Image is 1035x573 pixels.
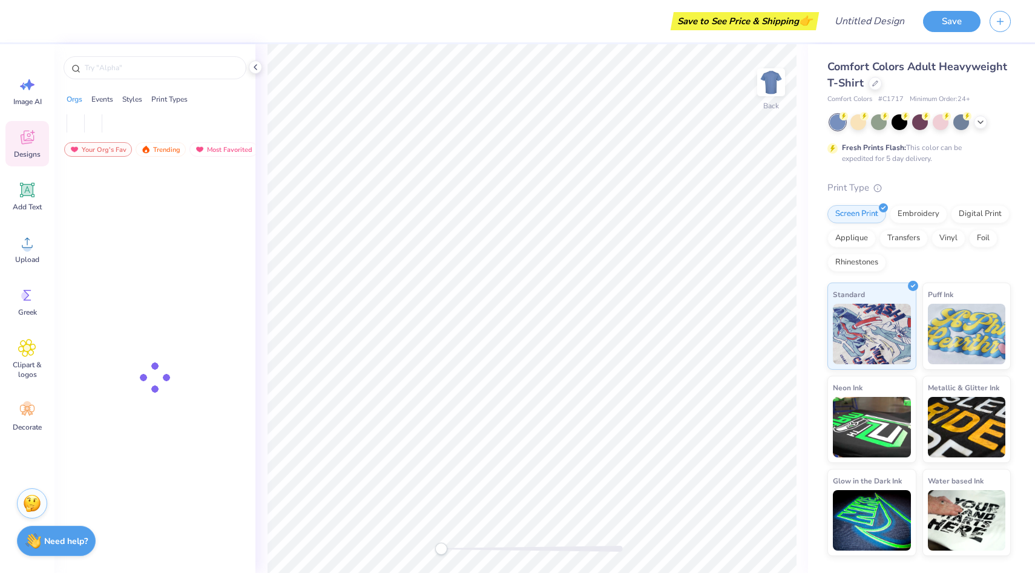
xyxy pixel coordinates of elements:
div: Trending [136,142,186,157]
img: Water based Ink [928,490,1006,551]
span: 👉 [799,13,812,28]
div: Print Types [151,94,188,105]
img: most_fav.gif [70,145,79,154]
img: Standard [833,304,911,364]
div: Embroidery [890,205,947,223]
div: Digital Print [951,205,1010,223]
span: Decorate [13,422,42,432]
span: Minimum Order: 24 + [910,94,970,105]
span: Greek [18,307,37,317]
input: Try "Alpha" [84,62,238,74]
div: This color can be expedited for 5 day delivery. [842,142,991,164]
span: Designs [14,149,41,159]
span: Glow in the Dark Ink [833,474,902,487]
div: Your Org's Fav [64,142,132,157]
img: Neon Ink [833,397,911,457]
div: Foil [969,229,997,247]
strong: Fresh Prints Flash: [842,143,906,152]
span: Metallic & Glitter Ink [928,381,999,394]
img: Puff Ink [928,304,1006,364]
span: Clipart & logos [7,360,47,379]
span: Comfort Colors Adult Heavyweight T-Shirt [827,59,1007,90]
div: Applique [827,229,876,247]
div: Screen Print [827,205,886,223]
img: Glow in the Dark Ink [833,490,911,551]
img: Back [759,70,783,94]
div: Events [91,94,113,105]
div: Print Type [827,181,1011,195]
strong: Need help? [44,535,88,547]
button: Save [923,11,981,32]
div: Back [763,100,779,111]
div: Save to See Price & Shipping [674,12,816,30]
span: Upload [15,255,39,264]
div: Accessibility label [435,543,447,555]
input: Untitled Design [825,9,914,33]
span: Standard [833,288,865,301]
span: # C1717 [878,94,904,105]
div: Transfers [879,229,928,247]
div: Most Favorited [189,142,258,157]
span: Neon Ink [833,381,862,394]
div: Orgs [67,94,82,105]
img: Metallic & Glitter Ink [928,397,1006,457]
img: most_fav.gif [195,145,205,154]
span: Comfort Colors [827,94,872,105]
span: Add Text [13,202,42,212]
span: Puff Ink [928,288,953,301]
span: Water based Ink [928,474,984,487]
div: Styles [122,94,142,105]
img: trending.gif [141,145,151,154]
div: Vinyl [931,229,965,247]
div: Rhinestones [827,254,886,272]
span: Image AI [13,97,42,106]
